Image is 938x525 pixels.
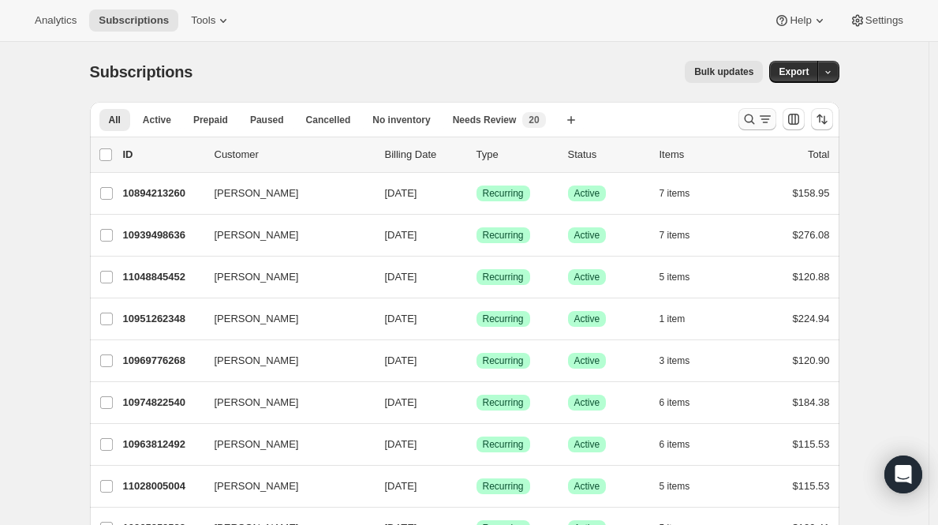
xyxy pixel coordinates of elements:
[574,187,600,200] span: Active
[123,147,830,163] div: IDCustomerBilling DateTypeStatusItemsTotal
[385,480,417,492] span: [DATE]
[793,229,830,241] span: $276.08
[660,224,708,246] button: 7 items
[385,271,417,283] span: [DATE]
[385,438,417,450] span: [DATE]
[483,229,524,242] span: Recurring
[215,227,299,243] span: [PERSON_NAME]
[123,224,830,246] div: 10939498636[PERSON_NAME][DATE]SuccessRecurringSuccessActive7 items$276.08
[35,14,77,27] span: Analytics
[793,271,830,283] span: $120.88
[793,396,830,408] span: $184.38
[790,14,811,27] span: Help
[660,480,690,493] span: 5 items
[123,269,202,285] p: 11048845452
[660,271,690,283] span: 5 items
[764,9,836,32] button: Help
[476,147,555,163] div: Type
[660,182,708,204] button: 7 items
[793,438,830,450] span: $115.53
[385,396,417,408] span: [DATE]
[205,223,363,248] button: [PERSON_NAME]
[574,229,600,242] span: Active
[574,438,600,451] span: Active
[660,147,738,163] div: Items
[123,227,202,243] p: 10939498636
[660,433,708,456] button: 6 items
[483,438,524,451] span: Recurring
[884,456,922,493] div: Open Intercom Messenger
[215,186,299,201] span: [PERSON_NAME]
[385,229,417,241] span: [DATE]
[783,108,805,130] button: Customize table column order and visibility
[123,395,202,411] p: 10974822540
[205,181,363,206] button: [PERSON_NAME]
[191,14,215,27] span: Tools
[694,66,753,78] span: Bulk updates
[793,313,830,324] span: $224.94
[559,109,584,131] button: Create new view
[660,229,690,242] span: 7 items
[660,313,686,325] span: 1 item
[25,9,86,32] button: Analytics
[89,9,178,32] button: Subscriptions
[811,108,833,130] button: Sort the results
[205,348,363,373] button: [PERSON_NAME]
[453,114,517,126] span: Needs Review
[372,114,430,126] span: No inventory
[99,14,169,27] span: Subscriptions
[660,392,708,414] button: 6 items
[215,311,299,327] span: [PERSON_NAME]
[385,187,417,199] span: [DATE]
[109,114,121,126] span: All
[205,432,363,457] button: [PERSON_NAME]
[215,437,299,452] span: [PERSON_NAME]
[574,271,600,283] span: Active
[181,9,241,32] button: Tools
[123,266,830,288] div: 11048845452[PERSON_NAME][DATE]SuccessRecurringSuccessActive5 items$120.88
[793,480,830,492] span: $115.53
[660,475,708,497] button: 5 items
[660,350,708,372] button: 3 items
[215,478,299,494] span: [PERSON_NAME]
[193,114,228,126] span: Prepaid
[143,114,171,126] span: Active
[865,14,903,27] span: Settings
[123,147,202,163] p: ID
[779,66,809,78] span: Export
[205,390,363,415] button: [PERSON_NAME]
[215,395,299,411] span: [PERSON_NAME]
[660,187,690,200] span: 7 items
[660,396,690,409] span: 6 items
[769,61,818,83] button: Export
[123,478,202,494] p: 11028005004
[808,147,829,163] p: Total
[483,271,524,283] span: Recurring
[306,114,351,126] span: Cancelled
[385,147,464,163] p: Billing Date
[123,311,202,327] p: 10951262348
[123,182,830,204] div: 10894213260[PERSON_NAME][DATE]SuccessRecurringSuccessActive7 items$158.95
[840,9,913,32] button: Settings
[660,308,703,330] button: 1 item
[215,269,299,285] span: [PERSON_NAME]
[250,114,284,126] span: Paused
[793,354,830,366] span: $120.90
[123,353,202,369] p: 10969776268
[574,313,600,325] span: Active
[385,354,417,366] span: [DATE]
[123,186,202,201] p: 10894213260
[738,108,776,130] button: Search and filter results
[205,264,363,290] button: [PERSON_NAME]
[685,61,763,83] button: Bulk updates
[483,396,524,409] span: Recurring
[215,147,372,163] p: Customer
[793,187,830,199] span: $158.95
[660,354,690,367] span: 3 items
[660,438,690,451] span: 6 items
[123,350,830,372] div: 10969776268[PERSON_NAME][DATE]SuccessRecurringSuccessActive3 items$120.90
[568,147,647,163] p: Status
[123,437,202,452] p: 10963812492
[123,433,830,456] div: 10963812492[PERSON_NAME][DATE]SuccessRecurringSuccessActive6 items$115.53
[660,266,708,288] button: 5 items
